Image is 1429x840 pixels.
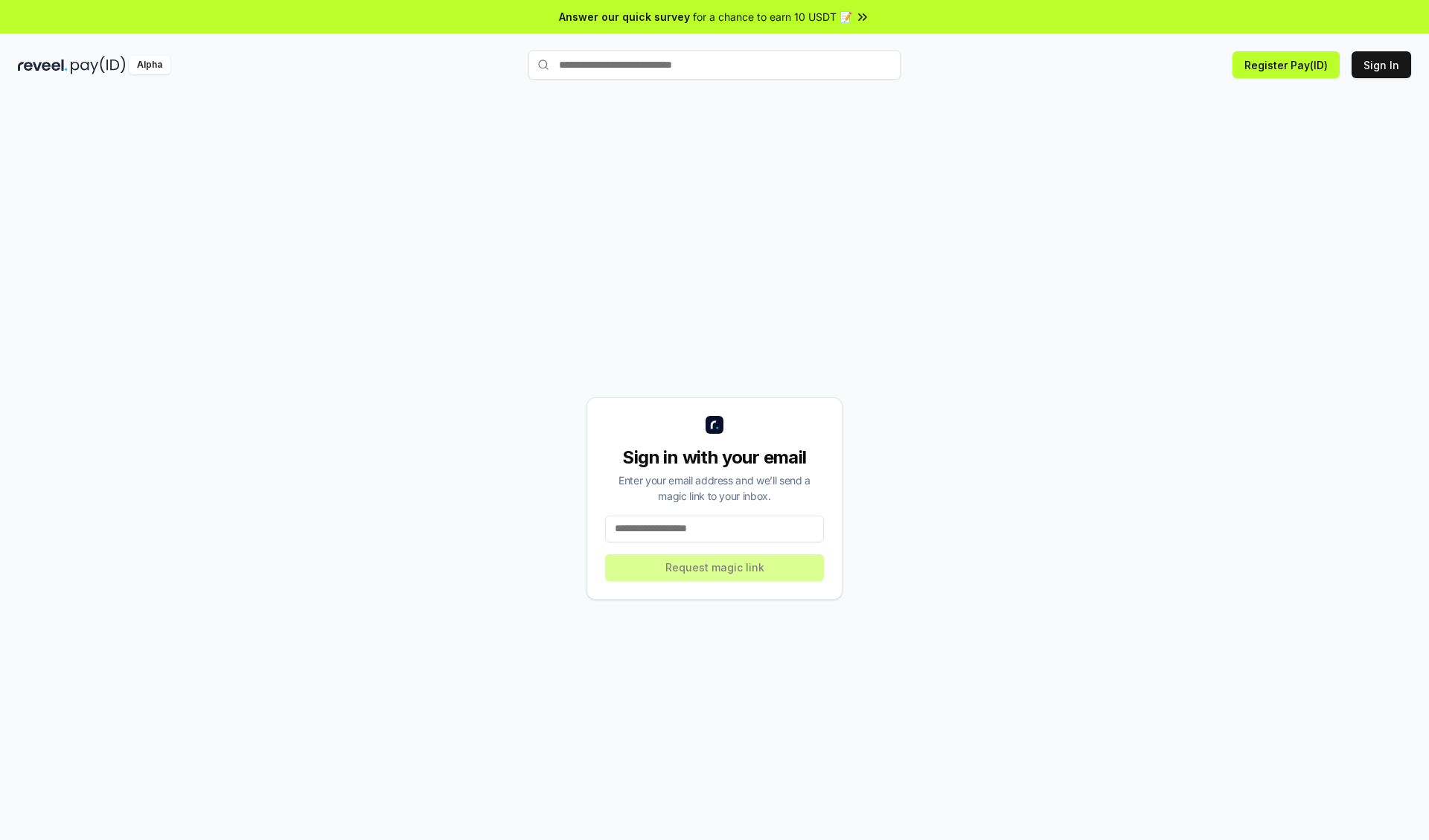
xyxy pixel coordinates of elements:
img: logo_small [706,416,723,434]
img: pay_id [71,56,126,74]
div: Enter your email address and we’ll send a magic link to your inbox. [605,472,824,504]
img: reveel_dark [18,56,68,74]
span: for a chance to earn 10 USDT 📝 [693,9,852,25]
button: Register Pay(ID) [1233,51,1340,78]
span: Answer our quick survey [559,9,690,25]
div: Alpha [129,56,170,74]
button: Sign In [1352,51,1411,78]
div: Sign in with your email [605,446,824,469]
